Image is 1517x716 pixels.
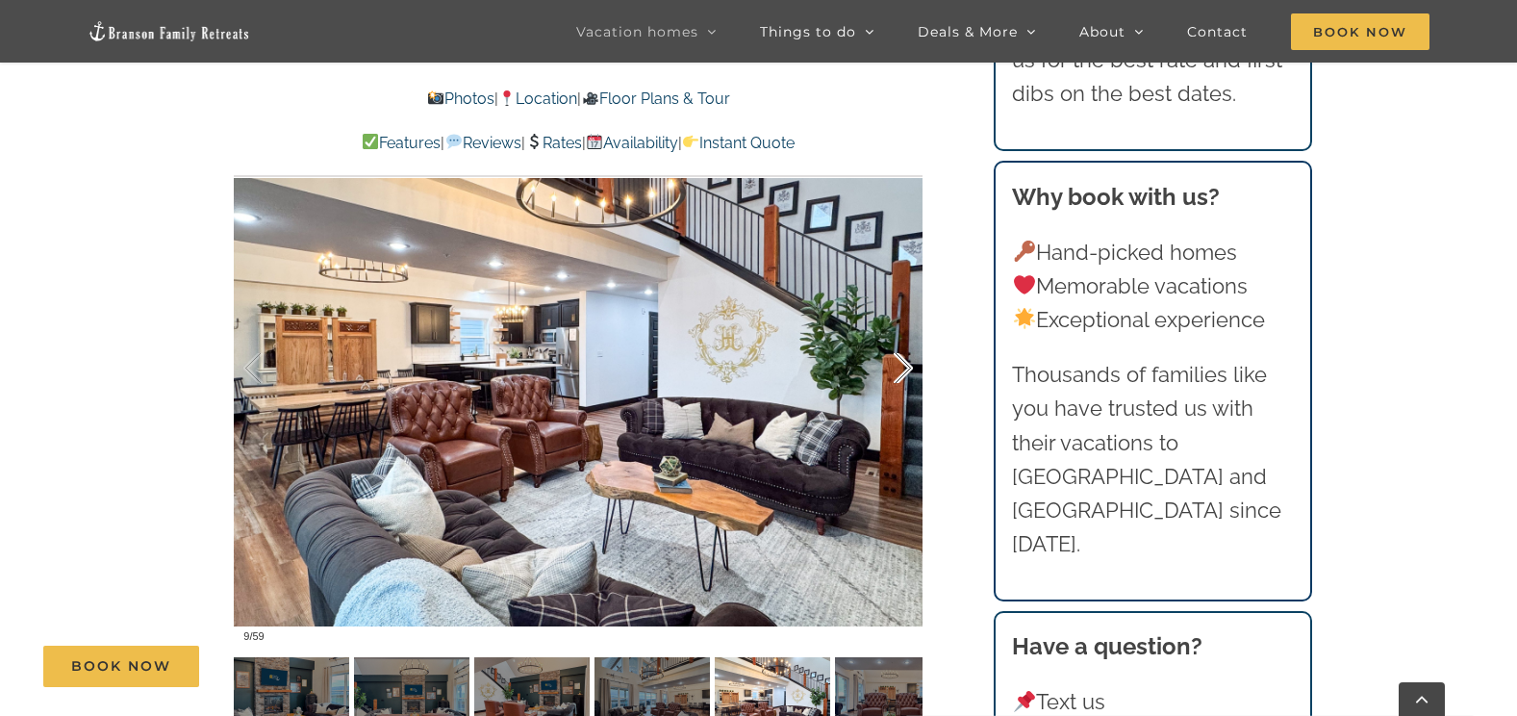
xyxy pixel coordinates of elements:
a: Instant Quote [682,134,795,152]
p: Hand-picked homes Memorable vacations Exceptional experience [1012,236,1293,338]
a: Availability [586,134,678,152]
img: ❤️ [1014,274,1035,295]
a: Floor Plans & Tour [581,89,729,108]
p: Thousands of families like you have trusted us with their vacations to [GEOGRAPHIC_DATA] and [GEO... [1012,358,1293,561]
img: 💬 [446,134,462,149]
img: 📍 [499,90,515,106]
a: Features [362,134,441,152]
img: 🔑 [1014,241,1035,262]
a: Photos [427,89,494,108]
span: Deals & More [918,25,1018,38]
span: Book Now [71,658,171,675]
img: 📌 [1014,691,1035,712]
img: 📆 [587,134,602,149]
strong: Have a question? [1012,632,1202,660]
a: Rates [525,134,582,152]
img: 🎥 [583,90,598,106]
img: 💲 [526,134,542,149]
img: ✅ [363,134,378,149]
a: Location [498,89,577,108]
span: Contact [1187,25,1248,38]
img: 👉 [683,134,698,149]
img: 📸 [428,90,443,106]
img: 🌟 [1014,308,1035,329]
h3: Why book with us? [1012,180,1293,215]
span: Book Now [1291,13,1429,50]
span: Vacation homes [576,25,698,38]
p: | | | | [234,131,923,156]
span: Things to do [760,25,856,38]
a: Reviews [444,134,520,152]
a: Book Now [43,646,199,687]
p: | | [234,87,923,112]
img: Branson Family Retreats Logo [88,20,251,42]
span: About [1079,25,1125,38]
